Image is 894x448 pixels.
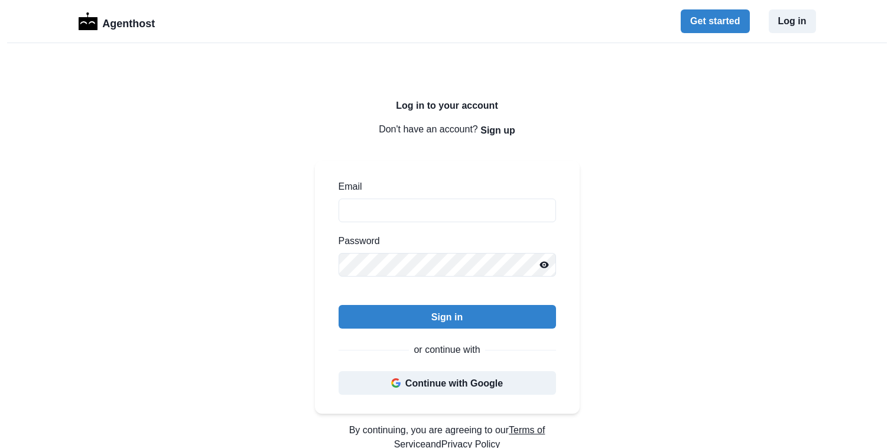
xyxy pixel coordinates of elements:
[480,118,515,142] button: Sign up
[769,9,816,33] button: Log in
[339,371,556,395] button: Continue with Google
[532,253,556,277] button: Reveal password
[315,118,580,142] p: Don't have an account?
[102,11,155,32] p: Agenthost
[339,234,549,248] label: Password
[339,305,556,329] button: Sign in
[339,180,549,194] label: Email
[414,343,480,357] p: or continue with
[681,9,749,33] button: Get started
[79,12,98,30] img: Logo
[79,11,155,32] a: LogoAgenthost
[315,100,580,111] h2: Log in to your account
